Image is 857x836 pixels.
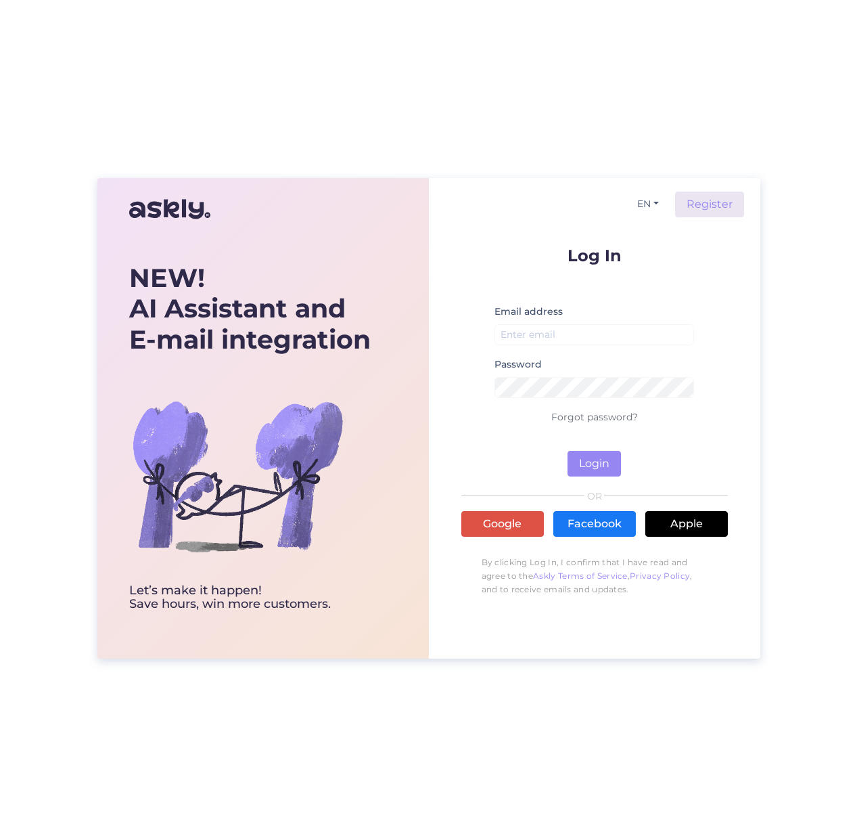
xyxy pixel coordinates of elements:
[461,549,728,603] p: By clicking Log In, I confirm that I have read and agree to the , , and to receive emails and upd...
[494,324,695,345] input: Enter email
[630,571,690,581] a: Privacy Policy
[553,511,636,537] a: Facebook
[494,305,563,319] label: Email address
[461,511,544,537] a: Google
[494,357,542,372] label: Password
[551,411,638,423] a: Forgot password?
[129,263,371,355] div: AI Assistant and E-mail integration
[584,491,604,501] span: OR
[675,192,744,217] a: Register
[645,511,728,537] a: Apple
[568,451,621,477] button: Login
[533,571,628,581] a: Askly Terms of Service
[129,193,210,225] img: Askly
[129,584,371,611] div: Let’s make it happen! Save hours, win more customers.
[632,194,664,214] button: EN
[129,368,346,584] img: bg-askly
[129,262,205,294] b: NEW!
[461,247,728,264] p: Log In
